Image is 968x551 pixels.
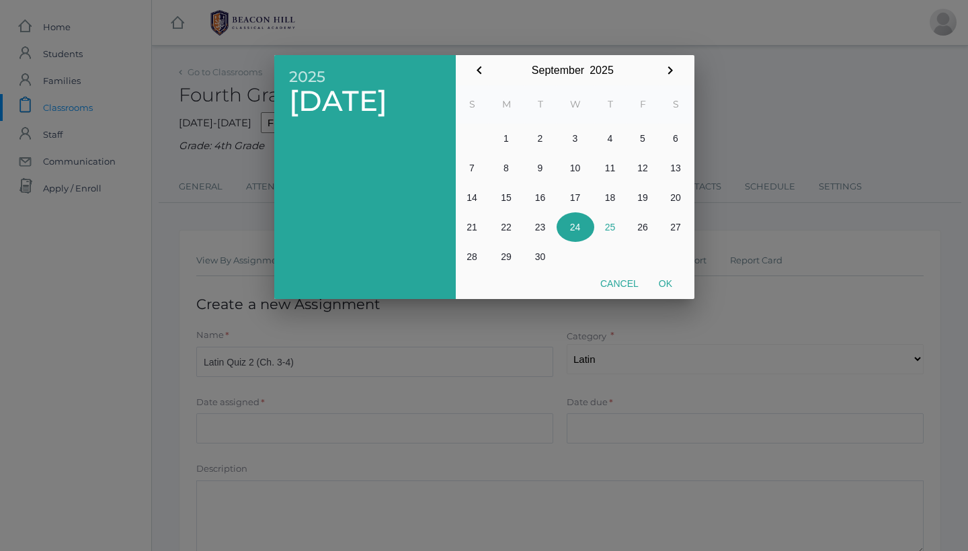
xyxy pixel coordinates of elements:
button: 9 [524,153,557,183]
button: 10 [557,153,594,183]
button: 16 [524,183,557,212]
abbr: Wednesday [570,98,581,110]
button: 15 [489,183,524,212]
button: 5 [627,124,659,153]
button: 3 [557,124,594,153]
button: 1 [489,124,524,153]
abbr: Friday [640,98,646,110]
button: 25 [594,212,627,242]
button: 8 [489,153,524,183]
span: [DATE] [289,85,441,117]
button: Cancel [590,271,649,296]
button: 13 [659,153,692,183]
button: 30 [524,242,557,271]
button: 23 [524,212,557,242]
button: 14 [456,183,489,212]
button: 20 [659,183,692,212]
button: 26 [627,212,659,242]
button: 24 [557,212,594,242]
button: 29 [489,242,524,271]
button: Ok [649,271,682,296]
button: 18 [594,183,627,212]
button: 4 [594,124,627,153]
button: 22 [489,212,524,242]
button: 21 [456,212,489,242]
button: 7 [456,153,489,183]
abbr: Thursday [608,98,613,110]
abbr: Saturday [673,98,679,110]
span: 2025 [289,69,441,85]
button: 11 [594,153,627,183]
button: 6 [659,124,692,153]
abbr: Sunday [469,98,475,110]
abbr: Monday [502,98,511,110]
button: 28 [456,242,489,271]
button: 17 [557,183,594,212]
abbr: Tuesday [538,98,543,110]
button: 27 [659,212,692,242]
button: 12 [627,153,659,183]
button: 2 [524,124,557,153]
button: 19 [627,183,659,212]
